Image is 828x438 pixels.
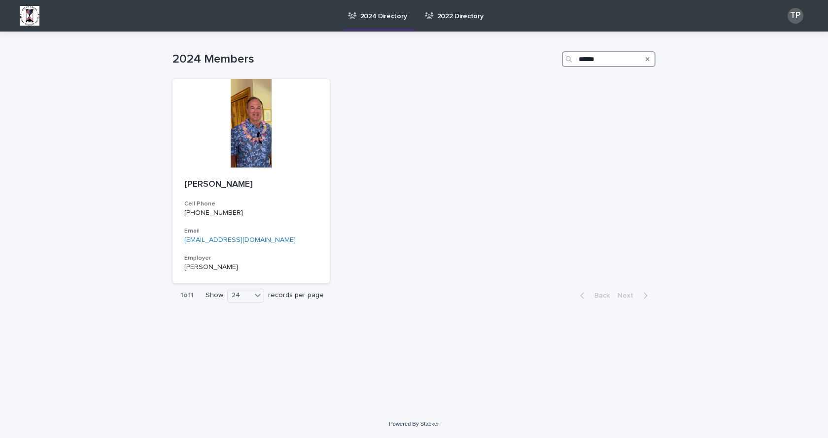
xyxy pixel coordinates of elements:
[172,79,330,283] a: [PERSON_NAME]Cell Phone[PHONE_NUMBER]Email[EMAIL_ADDRESS][DOMAIN_NAME]Employer[PERSON_NAME]
[389,421,439,427] a: Powered By Stacker
[614,291,655,300] button: Next
[184,236,296,243] a: [EMAIL_ADDRESS][DOMAIN_NAME]
[788,8,803,24] div: TP
[172,283,202,307] p: 1 of 1
[268,291,324,300] p: records per page
[184,254,318,262] h3: Employer
[588,292,610,299] span: Back
[184,227,318,235] h3: Email
[184,209,243,216] a: [PHONE_NUMBER]
[206,291,223,300] p: Show
[184,179,318,190] p: [PERSON_NAME]
[562,51,655,67] input: Search
[20,6,39,26] img: BsxibNoaTPe9uU9VL587
[228,290,251,301] div: 24
[572,291,614,300] button: Back
[184,200,318,208] h3: Cell Phone
[172,52,558,67] h1: 2024 Members
[618,292,639,299] span: Next
[184,263,318,271] p: [PERSON_NAME]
